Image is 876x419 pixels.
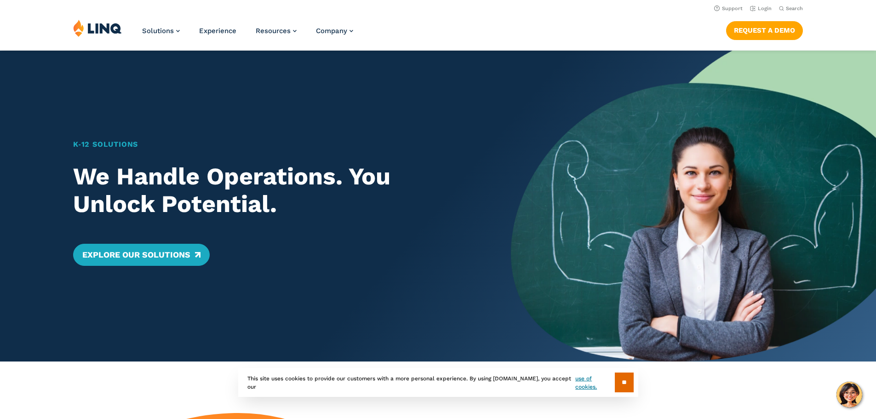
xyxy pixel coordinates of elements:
[786,6,803,11] span: Search
[238,368,638,397] div: This site uses cookies to provide our customers with a more personal experience. By using [DOMAIN...
[575,374,614,391] a: use of cookies.
[726,19,803,40] nav: Button Navigation
[142,27,180,35] a: Solutions
[256,27,297,35] a: Resources
[73,244,210,266] a: Explore Our Solutions
[142,19,353,50] nav: Primary Navigation
[73,139,475,150] h1: K‑12 Solutions
[714,6,743,11] a: Support
[726,21,803,40] a: Request a Demo
[73,19,122,37] img: LINQ | K‑12 Software
[316,27,347,35] span: Company
[779,5,803,12] button: Open Search Bar
[316,27,353,35] a: Company
[750,6,772,11] a: Login
[73,163,475,218] h2: We Handle Operations. You Unlock Potential.
[256,27,291,35] span: Resources
[511,51,876,362] img: Home Banner
[142,27,174,35] span: Solutions
[199,27,236,35] a: Experience
[836,382,862,408] button: Hello, have a question? Let’s chat.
